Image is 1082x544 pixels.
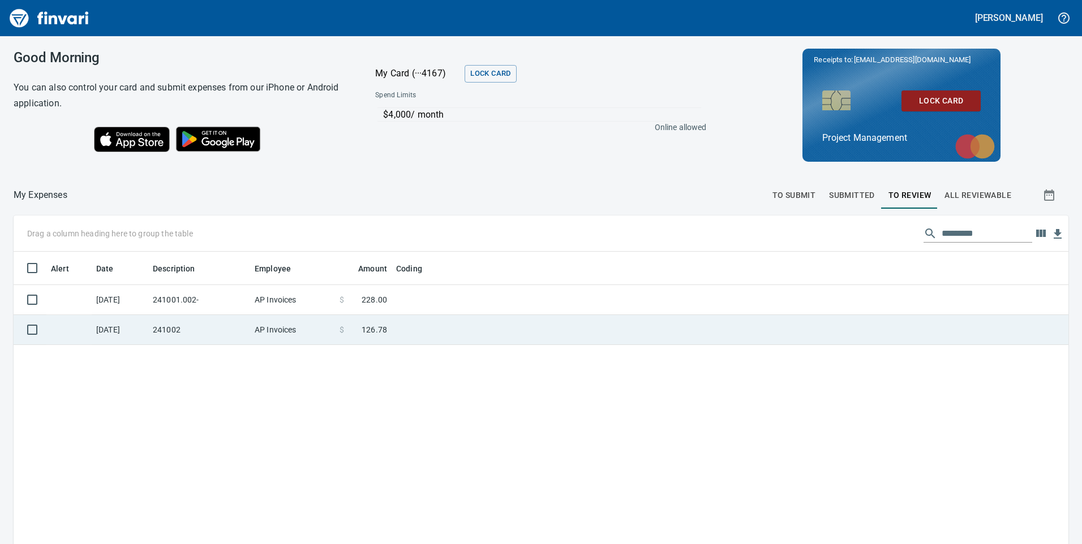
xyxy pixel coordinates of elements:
[170,120,267,158] img: Get it on Google Play
[27,228,193,239] p: Drag a column heading here to group the table
[148,285,250,315] td: 241001.002-
[362,324,387,335] span: 126.78
[375,90,560,101] span: Spend Limits
[396,262,437,275] span: Coding
[853,54,972,65] span: [EMAIL_ADDRESS][DOMAIN_NAME]
[1032,182,1068,209] button: Show transactions within a particular date range
[358,262,387,275] span: Amount
[96,262,114,275] span: Date
[772,188,816,202] span: To Submit
[94,127,170,152] img: Download on the App Store
[250,285,335,315] td: AP Invoices
[250,315,335,345] td: AP Invoices
[396,262,422,275] span: Coding
[829,188,875,202] span: Submitted
[92,285,148,315] td: [DATE]
[888,188,931,202] span: To Review
[1049,226,1066,243] button: Download table
[814,54,989,66] p: Receipts to:
[911,94,972,108] span: Lock Card
[383,108,701,122] p: $4,000 / month
[255,262,291,275] span: Employee
[470,67,510,80] span: Lock Card
[972,9,1046,27] button: [PERSON_NAME]
[366,122,706,133] p: Online allowed
[14,80,347,111] h6: You can also control your card and submit expenses from our iPhone or Android application.
[340,294,344,305] span: $
[340,324,344,335] span: $
[153,262,210,275] span: Description
[148,315,250,345] td: 241002
[153,262,195,275] span: Description
[51,262,69,275] span: Alert
[901,90,981,111] button: Lock Card
[344,262,387,275] span: Amount
[92,315,148,345] td: [DATE]
[822,131,981,145] p: Project Management
[14,188,67,202] p: My Expenses
[51,262,84,275] span: Alert
[362,294,387,305] span: 228.00
[96,262,128,275] span: Date
[944,188,1011,202] span: All Reviewable
[465,65,516,83] button: Lock Card
[14,50,347,66] h3: Good Morning
[375,67,460,80] p: My Card (···4167)
[1032,225,1049,242] button: Choose columns to display
[255,262,306,275] span: Employee
[975,12,1043,24] h5: [PERSON_NAME]
[950,128,1001,165] img: mastercard.svg
[7,5,92,32] img: Finvari
[14,188,67,202] nav: breadcrumb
